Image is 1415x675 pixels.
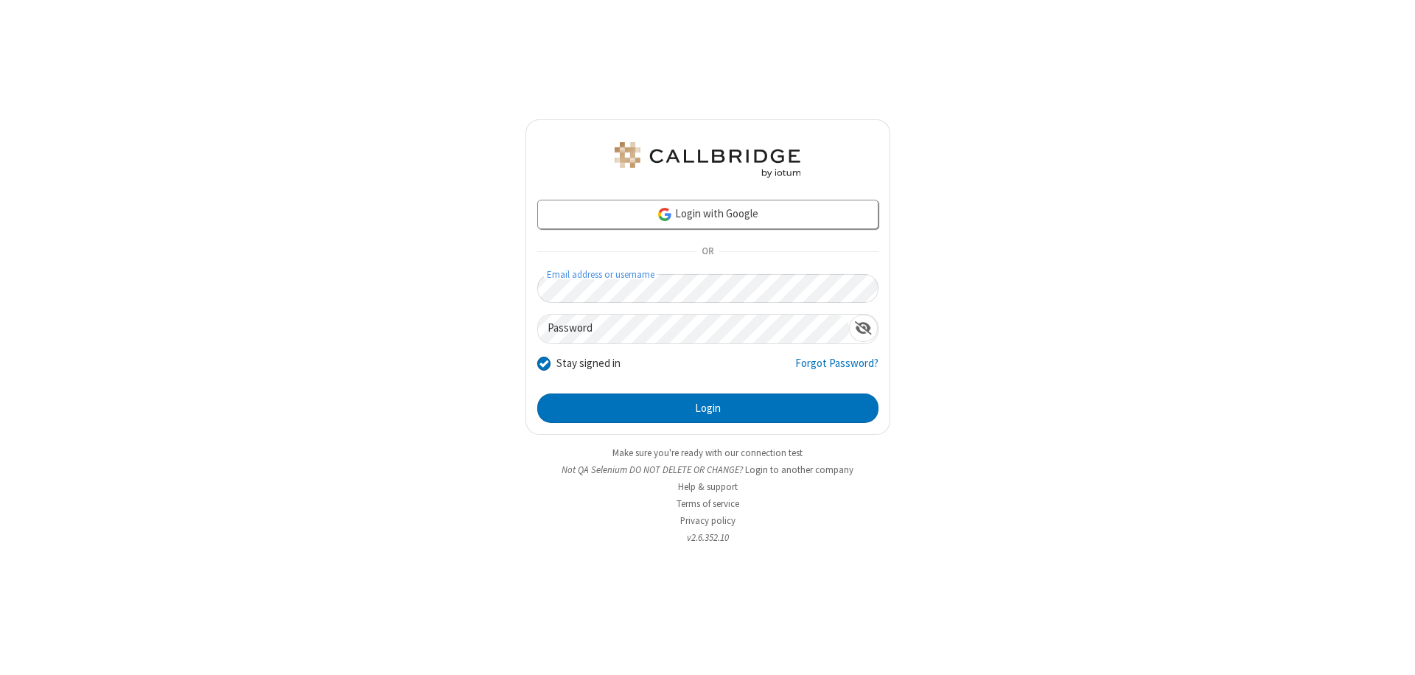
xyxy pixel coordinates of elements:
a: Make sure you're ready with our connection test [612,447,803,459]
div: Show password [849,315,878,342]
iframe: Chat [1378,637,1404,665]
button: Login [537,394,878,423]
a: Forgot Password? [795,355,878,383]
a: Help & support [678,480,738,493]
label: Stay signed in [556,355,621,372]
button: Login to another company [745,463,853,477]
li: v2.6.352.10 [525,531,890,545]
img: QA Selenium DO NOT DELETE OR CHANGE [612,142,803,178]
img: google-icon.png [657,206,673,223]
a: Privacy policy [680,514,736,527]
a: Terms of service [677,497,739,510]
span: OR [696,242,719,262]
a: Login with Google [537,200,878,229]
input: Email address or username [537,274,878,303]
input: Password [538,315,849,343]
li: Not QA Selenium DO NOT DELETE OR CHANGE? [525,463,890,477]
